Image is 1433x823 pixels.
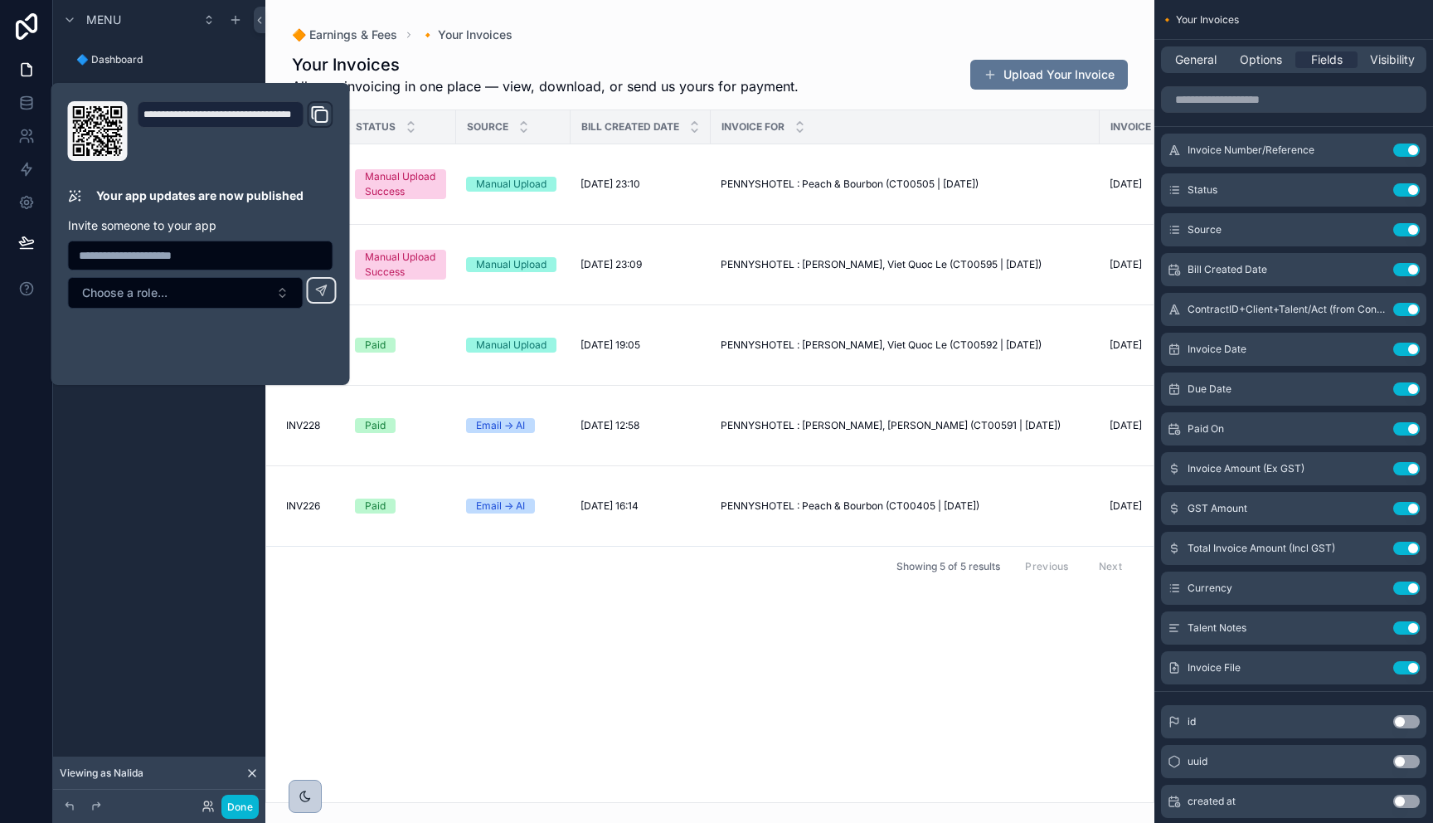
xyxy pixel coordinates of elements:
[68,217,333,234] p: Invite someone to your app
[1188,343,1246,356] span: Invoice Date
[82,285,168,301] span: Choose a role...
[721,258,1042,271] span: PENNYSHOTEL : [PERSON_NAME], Viet Quoc Le (CT00595 | [DATE])
[365,418,386,433] div: Paid
[1311,51,1343,68] span: Fields
[1188,303,1387,316] span: ContractID+Client+Talent/Act (from Contracts) (from Contract Member)
[580,178,701,191] a: [DATE] 23:10
[96,187,304,204] p: Your app updates are now published
[355,499,446,514] a: Paid
[365,338,386,353] div: Paid
[365,499,386,514] div: Paid
[292,27,397,43] a: 🔶 Earnings & Fees
[76,53,252,66] label: 🔷 Dashboard
[581,120,679,134] span: Bill Created Date
[1188,502,1247,515] span: GST Amount
[1188,422,1224,436] span: Paid On
[721,178,1090,191] a: PENNYSHOTEL : Peach & Bourbon (CT00505 | [DATE])
[580,258,642,271] span: [DATE] 23:09
[1188,755,1207,768] span: uuid
[286,419,320,432] span: INV228
[356,120,396,134] span: Status
[580,499,639,513] span: [DATE] 16:14
[292,76,799,96] span: All your invoicing in one place — view, download, or send us yours for payment.
[221,795,259,819] button: Done
[365,169,436,199] div: Manual Upload Success
[63,81,255,108] a: 🔶 Profile
[60,767,143,780] span: Viewing as Nalida
[721,499,1090,513] a: PENNYSHOTEL : Peach & Bourbon (CT00405 | [DATE])
[476,257,546,272] div: Manual Upload
[1188,542,1335,555] span: Total Invoice Amount (Incl GST)
[721,419,1061,432] span: PENNYSHOTEL : [PERSON_NAME], [PERSON_NAME] (CT00591 | [DATE])
[466,338,561,353] a: Manual Upload
[355,338,446,353] a: Paid
[721,120,785,134] span: Invoice for
[970,60,1128,90] button: Upload Your Invoice
[286,499,320,513] span: INV226
[1110,258,1201,271] a: [DATE]
[1175,51,1217,68] span: General
[1110,258,1142,271] span: [DATE]
[721,338,1042,352] span: PENNYSHOTEL : [PERSON_NAME], Viet Quoc Le (CT00592 | [DATE])
[1110,178,1201,191] a: [DATE]
[1188,183,1217,197] span: Status
[580,338,640,352] span: [DATE] 19:05
[721,499,979,513] span: PENNYSHOTEL : Peach & Bourbon (CT00405 | [DATE])
[466,418,561,433] a: Email → AI
[1188,661,1241,674] span: Invoice File
[355,250,446,280] a: Manual Upload Success
[1240,51,1282,68] span: Options
[580,419,639,432] span: [DATE] 12:58
[1188,382,1231,396] span: Due Date
[1370,51,1415,68] span: Visibility
[1110,419,1142,432] span: [DATE]
[467,120,508,134] span: Source
[138,101,333,161] div: Domain and Custom Link
[896,560,1000,573] span: Showing 5 of 5 results
[1188,462,1304,475] span: Invoice Amount (Ex GST)
[466,499,561,514] a: Email → AI
[466,177,561,192] a: Manual Upload
[580,178,640,191] span: [DATE] 23:10
[1110,178,1142,191] span: [DATE]
[63,46,255,73] a: 🔷 Dashboard
[420,27,512,43] a: 🔸 Your Invoices
[1110,499,1201,513] a: [DATE]
[1188,144,1314,157] span: Invoice Number/Reference
[580,338,701,352] a: [DATE] 19:05
[86,12,121,28] span: Menu
[292,53,799,76] h1: Your Invoices
[68,277,304,309] button: Select Button
[580,258,701,271] a: [DATE] 23:09
[1188,223,1222,236] span: Source
[286,499,335,513] a: INV226
[476,418,525,433] div: Email → AI
[355,169,446,199] a: Manual Upload Success
[1110,338,1201,352] a: [DATE]
[1110,499,1142,513] span: [DATE]
[721,178,979,191] span: PENNYSHOTEL : Peach & Bourbon (CT00505 | [DATE])
[1188,263,1267,276] span: Bill Created Date
[580,419,701,432] a: [DATE] 12:58
[466,257,561,272] a: Manual Upload
[476,499,525,514] div: Email → AI
[721,338,1090,352] a: PENNYSHOTEL : [PERSON_NAME], Viet Quoc Le (CT00592 | [DATE])
[476,177,546,192] div: Manual Upload
[1110,338,1142,352] span: [DATE]
[721,419,1090,432] a: PENNYSHOTEL : [PERSON_NAME], [PERSON_NAME] (CT00591 | [DATE])
[580,499,701,513] a: [DATE] 16:14
[365,250,436,280] div: Manual Upload Success
[1188,582,1232,595] span: Currency
[721,258,1090,271] a: PENNYSHOTEL : [PERSON_NAME], Viet Quoc Le (CT00595 | [DATE])
[1110,120,1179,134] span: Invoice Date
[355,418,446,433] a: Paid
[1110,419,1201,432] a: [DATE]
[1188,795,1236,808] span: created at
[1161,13,1239,27] span: 🔸 Your Invoices
[286,419,335,432] a: INV228
[476,338,546,353] div: Manual Upload
[1188,621,1246,635] span: Talent Notes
